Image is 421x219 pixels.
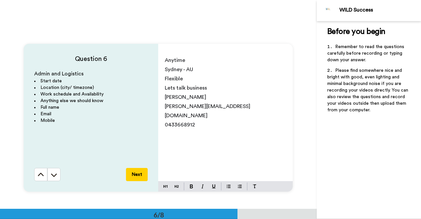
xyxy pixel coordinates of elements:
img: heading-one-block.svg [163,184,167,189]
div: WILD Success [339,7,421,13]
span: Sydney - AU [165,67,193,72]
img: numbered-block.svg [238,184,242,189]
span: [PERSON_NAME][EMAIL_ADDRESS][DOMAIN_NAME] [165,104,250,118]
span: Location (city/ timezone) [40,85,94,90]
span: 0433668912 [165,122,195,127]
span: Admin and Logistics [34,71,84,76]
h4: Question 6 [34,54,148,64]
span: Work schedule and Availability [40,92,104,96]
img: italic-mark.svg [201,184,204,188]
span: Email [40,112,51,116]
img: underline-mark.svg [212,184,216,188]
button: Next [126,168,148,181]
img: Profile Image [320,3,336,18]
span: Flexible [165,76,183,81]
span: Before you begin [327,28,385,36]
span: Anything else we should know [40,98,103,103]
span: Please find somewhere nice and bright with good, even lighting and minimal background noise if yo... [327,68,409,112]
img: bulleted-block.svg [227,184,231,189]
img: heading-two-block.svg [175,184,179,189]
span: [PERSON_NAME] [165,95,206,100]
span: Start date [40,79,62,83]
span: Full name [40,105,59,110]
span: Anytime [165,58,185,63]
img: bold-mark.svg [190,184,193,188]
span: Mobile [40,118,55,123]
span: Remember to read the questions carefully before recording or typing down your answer. [327,44,406,62]
img: clear-format.svg [253,184,257,188]
span: Lets talk business [165,85,207,91]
